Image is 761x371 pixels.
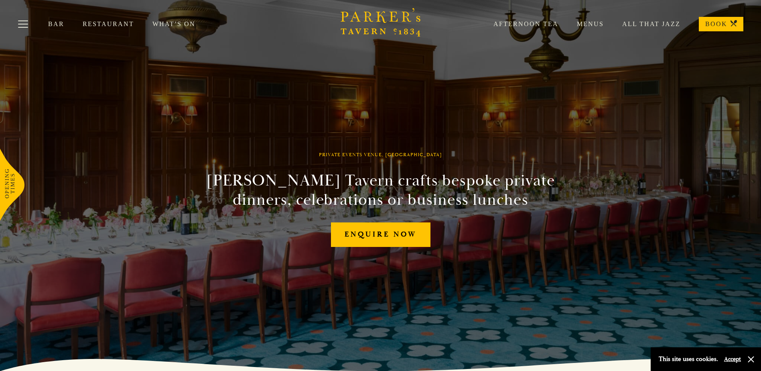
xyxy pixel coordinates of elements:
[319,152,442,158] h1: Private Events Venue, [GEOGRAPHIC_DATA]
[331,222,430,247] a: Enquire now
[724,355,741,363] button: Accept
[198,171,564,210] h2: [PERSON_NAME] Tavern crafts bespoke private dinners, celebrations or business lunches
[747,355,755,363] button: Close and accept
[659,353,718,365] p: This site uses cookies.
